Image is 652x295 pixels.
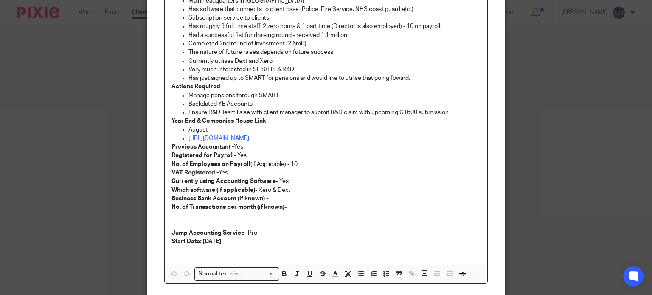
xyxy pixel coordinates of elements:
[171,143,481,151] p: Yes
[188,91,481,100] p: Manage pensions through SMART
[188,39,481,48] p: Completed 2nd round of investment (2.6mill)
[171,160,481,169] p: (if Applicable) - 10
[171,161,250,167] strong: No. of Employees on Payroll
[171,144,234,150] strong: Previous Accountant -
[171,169,481,177] p: Yes
[171,239,222,244] strong: Start Date: [DATE]
[171,84,220,90] strong: Actions Required
[188,108,481,117] p: Ensure R&D Team liaise with client manager to submit R&D claim with upcoming CT600 submission
[171,151,481,160] p: - Yes
[171,203,481,211] p: -
[171,229,481,237] p: - Pro
[197,270,243,278] span: Normal text size
[171,204,284,210] strong: No. of Transactions per month (if known)
[194,267,279,281] div: Search for option
[171,196,268,202] strong: Business Bank Account (if known) -
[188,48,481,56] p: The nature of future raises depends on future success.
[188,5,481,14] p: Has software that connects to client base (Police, Fire Service, NHS coast guard etc.)
[171,187,255,193] strong: Which software (if applicable)
[171,152,234,158] strong: Registered for Payroll
[188,100,481,108] p: Backdated YE Accounts
[244,270,274,278] input: Search for option
[188,22,481,31] p: Has roughly 9 full time staff, 2 zero hours & 1 part time (Director is also employed) - 10 on pay...
[171,118,266,124] strong: Year End & Companies House Link
[188,14,481,22] p: Subscription service to clients
[188,126,481,134] p: August
[188,57,481,65] p: Currently utilises Dext and Xero
[171,177,481,185] p: - Yes
[188,74,481,82] p: Has just signed up to SMART for pensions and would like to utilise that going foward.
[171,186,481,194] p: - Xero & Dext
[188,65,481,74] p: Very much interested in SEIS/EIS & R&D
[171,230,244,236] strong: Jump Accounting Service
[188,31,481,39] p: Had a successful 1st fundraising round - received 1.1 million
[171,178,276,184] strong: Currently using Accounting Software
[188,135,249,141] a: [URL][DOMAIN_NAME]
[171,170,219,176] strong: VAT Registered -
